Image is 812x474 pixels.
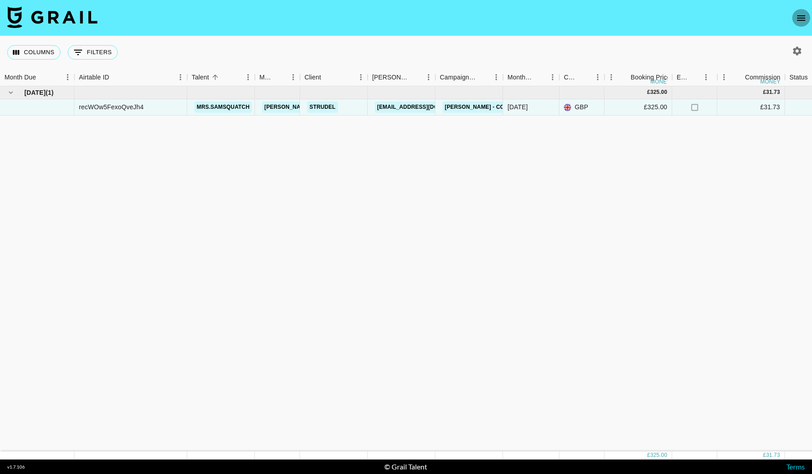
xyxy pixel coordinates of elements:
[241,70,255,84] button: Menu
[422,70,435,84] button: Menu
[5,69,36,86] div: Month Due
[647,88,651,96] div: £
[372,69,409,86] div: [PERSON_NAME]
[578,71,591,84] button: Sort
[255,69,300,86] div: Manager
[109,71,122,84] button: Sort
[533,71,546,84] button: Sort
[489,70,503,84] button: Menu
[7,6,97,28] img: Grail Talent
[647,451,651,459] div: £
[274,71,286,84] button: Sort
[262,102,456,113] a: [PERSON_NAME][EMAIL_ADDRESS][PERSON_NAME][DOMAIN_NAME]
[604,70,618,84] button: Menu
[631,69,670,86] div: Booking Price
[209,71,221,84] button: Sort
[651,79,671,84] div: money
[732,71,745,84] button: Sort
[368,69,435,86] div: Booker
[79,69,109,86] div: Airtable ID
[792,9,810,27] button: open drawer
[763,451,766,459] div: £
[409,71,422,84] button: Sort
[187,69,255,86] div: Talent
[546,70,559,84] button: Menu
[760,79,780,84] div: money
[46,88,54,97] span: ( 1 )
[717,99,785,116] div: £31.73
[689,71,702,84] button: Sort
[321,71,334,84] button: Sort
[79,102,143,112] div: recWOw5FexoQveJh4
[5,86,17,99] button: hide children
[286,70,300,84] button: Menu
[503,69,559,86] div: Month Due
[672,69,717,86] div: Expenses: Remove Commission?
[766,88,780,96] div: 31.73
[435,69,503,86] div: Campaign (Type)
[194,102,252,113] a: mrs.samsquatch
[300,69,368,86] div: Client
[74,69,187,86] div: Airtable ID
[375,102,476,113] a: [EMAIL_ADDRESS][DOMAIN_NAME]
[559,99,604,116] div: GBP
[174,70,187,84] button: Menu
[36,71,49,84] button: Sort
[766,451,780,459] div: 31.73
[354,70,368,84] button: Menu
[591,70,604,84] button: Menu
[564,69,578,86] div: Currency
[699,70,713,84] button: Menu
[61,70,74,84] button: Menu
[68,45,118,60] button: Show filters
[507,69,533,86] div: Month Due
[7,464,25,470] div: v 1.7.106
[259,69,274,86] div: Manager
[7,45,60,60] button: Select columns
[440,69,477,86] div: Campaign (Type)
[650,88,667,96] div: 325.00
[745,69,780,86] div: Commission
[192,69,209,86] div: Talent
[24,88,46,97] span: [DATE]
[307,102,338,113] a: Strudel
[717,70,731,84] button: Menu
[443,102,514,113] a: [PERSON_NAME] - Cold
[604,99,672,116] div: £325.00
[763,88,766,96] div: £
[304,69,321,86] div: Client
[650,451,667,459] div: 325.00
[384,462,427,471] div: © Grail Talent
[618,71,631,84] button: Sort
[677,69,689,86] div: Expenses: Remove Commission?
[477,71,489,84] button: Sort
[786,462,805,471] a: Terms
[789,69,808,86] div: Status
[507,102,528,112] div: Oct '25
[559,69,604,86] div: Currency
